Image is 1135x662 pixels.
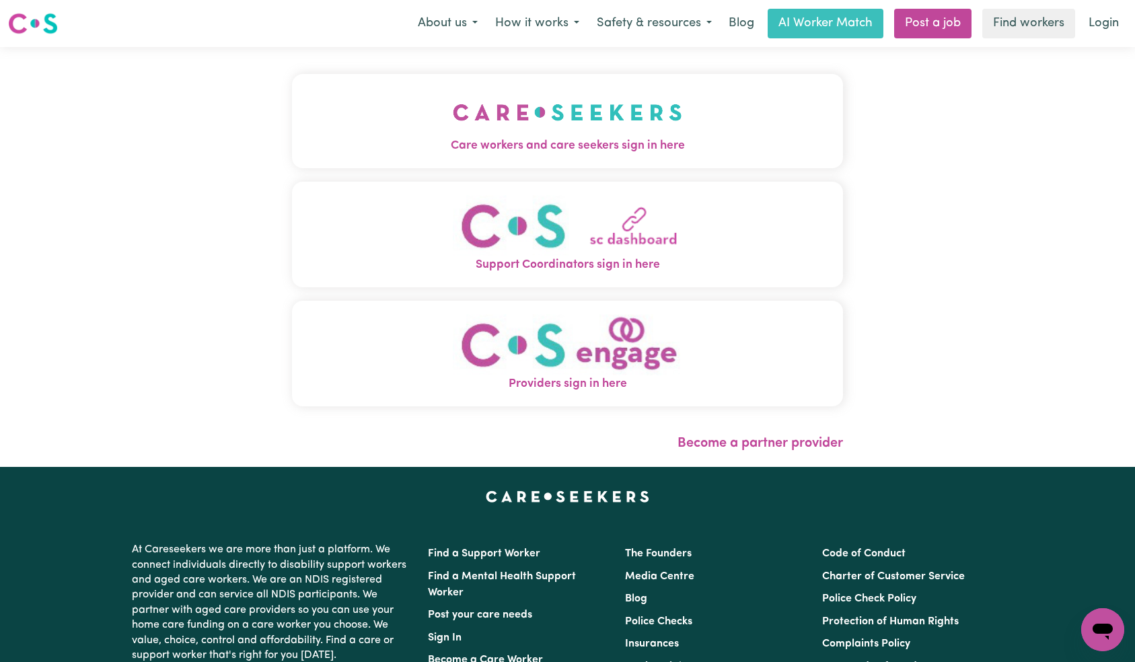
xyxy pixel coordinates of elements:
a: Police Check Policy [822,593,916,604]
a: Find a Support Worker [428,548,540,559]
a: Insurances [625,638,679,649]
a: Sign In [428,632,462,643]
span: Care workers and care seekers sign in here [292,137,844,155]
button: About us [409,9,486,38]
a: Post a job [894,9,972,38]
a: Protection of Human Rights [822,616,959,627]
button: Care workers and care seekers sign in here [292,74,844,168]
button: Support Coordinators sign in here [292,182,844,287]
a: Find workers [982,9,1075,38]
a: Blog [721,9,762,38]
a: AI Worker Match [768,9,883,38]
a: Media Centre [625,571,694,582]
a: Careseekers logo [8,8,58,39]
a: Police Checks [625,616,692,627]
a: The Founders [625,548,692,559]
a: Careseekers home page [486,491,649,502]
button: Providers sign in here [292,301,844,406]
span: Providers sign in here [292,375,844,393]
a: Find a Mental Health Support Worker [428,571,576,598]
button: How it works [486,9,588,38]
a: Complaints Policy [822,638,910,649]
a: Charter of Customer Service [822,571,965,582]
iframe: Button to launch messaging window [1081,608,1124,651]
a: Code of Conduct [822,548,906,559]
a: Post your care needs [428,610,532,620]
img: Careseekers logo [8,11,58,36]
a: Blog [625,593,647,604]
a: Become a partner provider [678,437,843,450]
a: Login [1081,9,1127,38]
button: Safety & resources [588,9,721,38]
span: Support Coordinators sign in here [292,256,844,274]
